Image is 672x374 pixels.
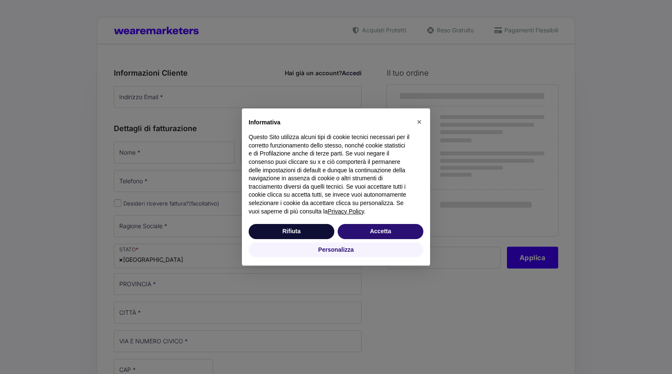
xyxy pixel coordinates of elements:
[249,224,334,239] button: Rifiuta
[249,119,410,127] h2: Informativa
[249,242,423,258] button: Personalizza
[417,117,422,126] span: ×
[338,224,423,239] button: Accetta
[249,133,410,216] p: Questo Sito utilizza alcuni tipi di cookie tecnici necessari per il corretto funzionamento dello ...
[412,115,426,129] button: Chiudi questa informativa
[328,208,364,215] a: Privacy Policy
